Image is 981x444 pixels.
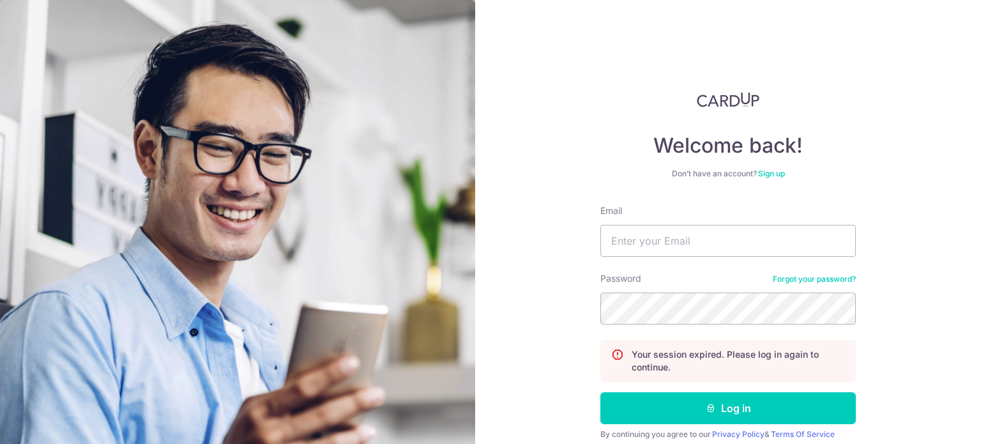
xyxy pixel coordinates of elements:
h4: Welcome back! [600,133,856,158]
div: By continuing you agree to our & [600,429,856,440]
a: Terms Of Service [771,429,835,439]
label: Password [600,272,641,285]
img: CardUp Logo [697,92,759,107]
input: Enter your Email [600,225,856,257]
a: Sign up [758,169,785,178]
button: Log in [600,392,856,424]
p: Your session expired. Please log in again to continue. [632,348,845,374]
a: Privacy Policy [712,429,764,439]
label: Email [600,204,622,217]
a: Forgot your password? [773,274,856,284]
div: Don’t have an account? [600,169,856,179]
